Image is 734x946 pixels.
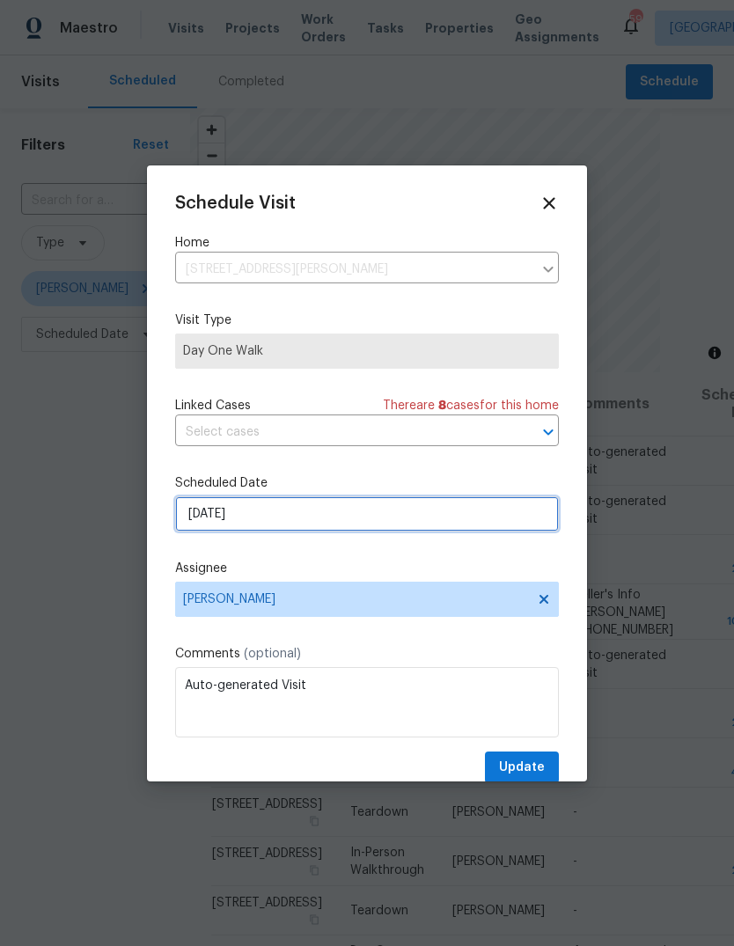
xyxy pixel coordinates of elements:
[175,234,559,252] label: Home
[175,194,296,212] span: Schedule Visit
[183,342,551,360] span: Day One Walk
[175,312,559,329] label: Visit Type
[175,667,559,737] textarea: Auto-generated Visit
[175,496,559,532] input: M/D/YYYY
[175,645,559,663] label: Comments
[175,397,251,414] span: Linked Cases
[175,474,559,492] label: Scheduled Date
[383,397,559,414] span: There are case s for this home
[183,592,528,606] span: [PERSON_NAME]
[175,560,559,577] label: Assignee
[175,256,532,283] input: Enter in an address
[438,400,446,412] span: 8
[536,420,561,444] button: Open
[175,419,510,446] input: Select cases
[539,194,559,213] span: Close
[499,757,545,779] span: Update
[485,752,559,784] button: Update
[244,648,301,660] span: (optional)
